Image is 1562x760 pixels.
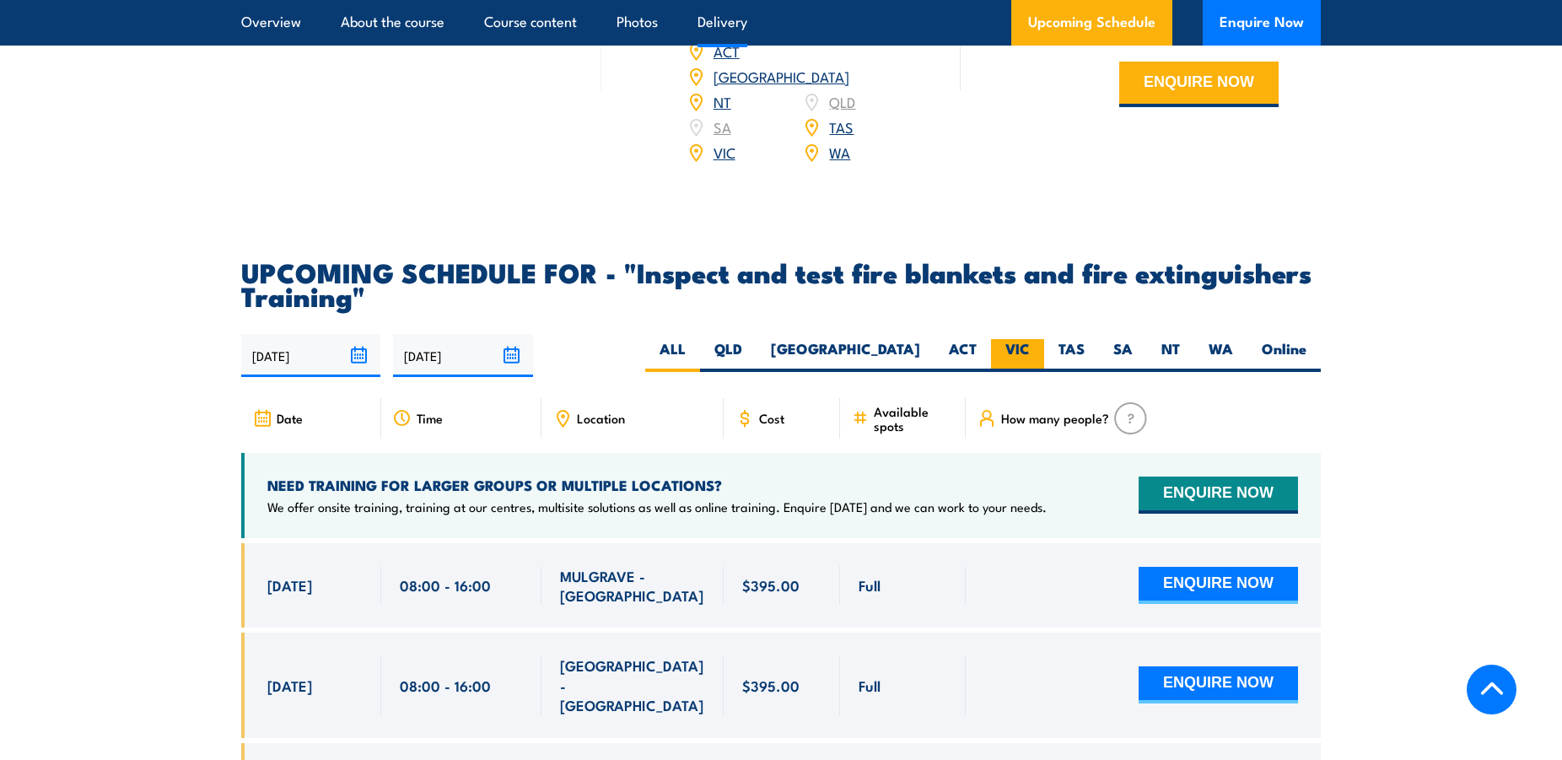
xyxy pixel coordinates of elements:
label: ACT [935,339,991,372]
span: [DATE] [267,676,312,695]
label: WA [1194,339,1247,372]
a: NT [714,91,731,111]
label: VIC [991,339,1044,372]
p: We offer onsite training, training at our centres, multisite solutions as well as online training... [267,499,1047,515]
button: ENQUIRE NOW [1139,477,1298,514]
span: MULGRAVE - [GEOGRAPHIC_DATA] [560,566,705,606]
input: From date [241,334,380,377]
input: To date [393,334,532,377]
span: Location [577,411,625,425]
label: [GEOGRAPHIC_DATA] [757,339,935,372]
span: $395.00 [742,676,800,695]
a: [GEOGRAPHIC_DATA] [714,66,849,86]
label: SA [1099,339,1147,372]
span: Full [859,575,881,595]
button: ENQUIRE NOW [1139,666,1298,703]
span: How many people? [1001,411,1109,425]
label: ALL [645,339,700,372]
label: TAS [1044,339,1099,372]
label: QLD [700,339,757,372]
label: NT [1147,339,1194,372]
h2: UPCOMING SCHEDULE FOR - "Inspect and test fire blankets and fire extinguishers Training" [241,260,1321,307]
span: 08:00 - 16:00 [400,575,491,595]
a: ACT [714,40,740,61]
a: TAS [829,116,854,137]
span: $395.00 [742,575,800,595]
button: ENQUIRE NOW [1119,62,1279,107]
a: WA [829,142,850,162]
span: [GEOGRAPHIC_DATA] - [GEOGRAPHIC_DATA] [560,655,705,714]
span: 08:00 - 16:00 [400,676,491,695]
span: Date [277,411,303,425]
span: Available spots [874,404,954,433]
span: Time [417,411,443,425]
label: Online [1247,339,1321,372]
h4: NEED TRAINING FOR LARGER GROUPS OR MULTIPLE LOCATIONS? [267,476,1047,494]
a: VIC [714,142,735,162]
span: [DATE] [267,575,312,595]
span: Cost [759,411,784,425]
button: ENQUIRE NOW [1139,567,1298,604]
span: Full [859,676,881,695]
